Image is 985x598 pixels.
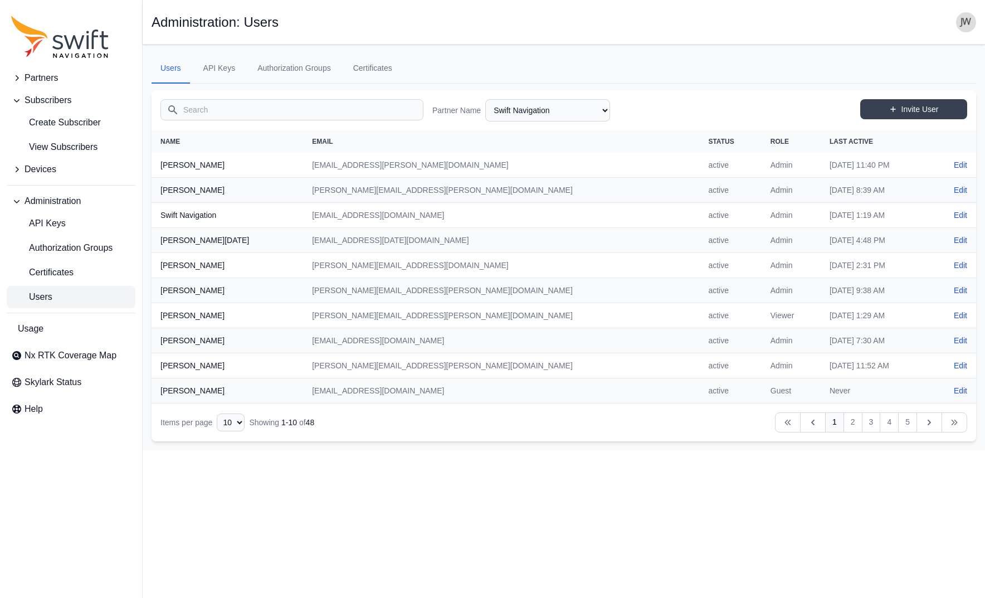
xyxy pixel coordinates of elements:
a: Edit [954,235,967,246]
span: Subscribers [25,94,71,107]
td: Admin [762,278,821,303]
a: 2 [843,412,862,432]
th: [PERSON_NAME] [152,178,303,203]
span: Nx RTK Coverage Map [25,349,116,362]
td: Admin [762,328,821,353]
td: [DATE] 1:29 AM [821,303,932,328]
a: Certificates [7,261,135,284]
td: [DATE] 4:48 PM [821,228,932,253]
th: Role [762,130,821,153]
td: [DATE] 2:31 PM [821,253,932,278]
a: 3 [862,412,881,432]
th: Email [303,130,699,153]
td: [EMAIL_ADDRESS][DOMAIN_NAME] [303,203,699,228]
th: Swift Navigation [152,203,303,228]
td: active [699,278,761,303]
a: Edit [954,260,967,271]
td: [EMAIL_ADDRESS][DOMAIN_NAME] [303,378,699,403]
a: API Keys [7,212,135,235]
span: Users [11,290,52,304]
span: Help [25,402,43,416]
td: Admin [762,228,821,253]
a: Edit [954,310,967,321]
a: 4 [880,412,899,432]
td: active [699,378,761,403]
a: Users [7,286,135,308]
input: Search [160,99,423,120]
td: [DATE] 11:40 PM [821,153,932,178]
a: Nx RTK Coverage Map [7,344,135,367]
th: Name [152,130,303,153]
td: Admin [762,203,821,228]
a: Authorization Groups [248,54,340,84]
a: Create Subscriber [7,111,135,134]
td: active [699,203,761,228]
td: [PERSON_NAME][EMAIL_ADDRESS][PERSON_NAME][DOMAIN_NAME] [303,278,699,303]
span: Usage [18,322,43,336]
th: [PERSON_NAME] [152,253,303,278]
span: Certificates [11,266,74,279]
td: [DATE] 11:52 AM [821,353,932,378]
a: View Subscribers [7,136,135,158]
td: [PERSON_NAME][EMAIL_ADDRESS][PERSON_NAME][DOMAIN_NAME] [303,303,699,328]
td: active [699,328,761,353]
th: [PERSON_NAME] [152,278,303,303]
td: [PERSON_NAME][EMAIL_ADDRESS][PERSON_NAME][DOMAIN_NAME] [303,178,699,203]
td: [DATE] 9:38 AM [821,278,932,303]
th: Last Active [821,130,932,153]
span: Skylark Status [25,376,81,389]
a: 5 [898,412,917,432]
span: API Keys [11,217,66,230]
label: Partner Name [432,105,481,116]
td: Guest [762,378,821,403]
td: Admin [762,178,821,203]
a: Edit [954,285,967,296]
a: Edit [954,184,967,196]
a: 1 [825,412,844,432]
h1: Administration: Users [152,16,279,29]
td: active [699,353,761,378]
div: Showing of [249,417,314,428]
span: Administration [25,195,81,208]
img: user photo [956,12,976,32]
nav: Table navigation [152,403,976,441]
td: [PERSON_NAME][EMAIL_ADDRESS][PERSON_NAME][DOMAIN_NAME] [303,353,699,378]
a: Edit [954,335,967,346]
td: active [699,303,761,328]
a: Skylark Status [7,371,135,393]
span: Items per page [160,418,212,427]
span: Partners [25,71,58,85]
th: [PERSON_NAME][DATE] [152,228,303,253]
th: [PERSON_NAME] [152,328,303,353]
a: Edit [954,385,967,396]
td: Viewer [762,303,821,328]
a: API Keys [194,54,245,84]
th: [PERSON_NAME] [152,353,303,378]
a: Edit [954,210,967,221]
td: [PERSON_NAME][EMAIL_ADDRESS][DOMAIN_NAME] [303,253,699,278]
td: active [699,253,761,278]
a: Certificates [344,54,401,84]
td: [EMAIL_ADDRESS][PERSON_NAME][DOMAIN_NAME] [303,153,699,178]
button: Partners [7,67,135,89]
span: View Subscribers [11,140,97,154]
select: Partner Name [485,99,610,121]
td: Never [821,378,932,403]
th: [PERSON_NAME] [152,153,303,178]
td: [EMAIL_ADDRESS][DATE][DOMAIN_NAME] [303,228,699,253]
th: [PERSON_NAME] [152,378,303,403]
td: Admin [762,353,821,378]
td: active [699,228,761,253]
td: [EMAIL_ADDRESS][DOMAIN_NAME] [303,328,699,353]
td: active [699,153,761,178]
span: 1 - 10 [281,418,297,427]
span: Create Subscriber [11,116,101,129]
button: Administration [7,190,135,212]
a: Authorization Groups [7,237,135,259]
a: Edit [954,360,967,371]
a: Edit [954,159,967,171]
span: Authorization Groups [11,241,113,255]
td: active [699,178,761,203]
th: [PERSON_NAME] [152,303,303,328]
td: [DATE] 8:39 AM [821,178,932,203]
